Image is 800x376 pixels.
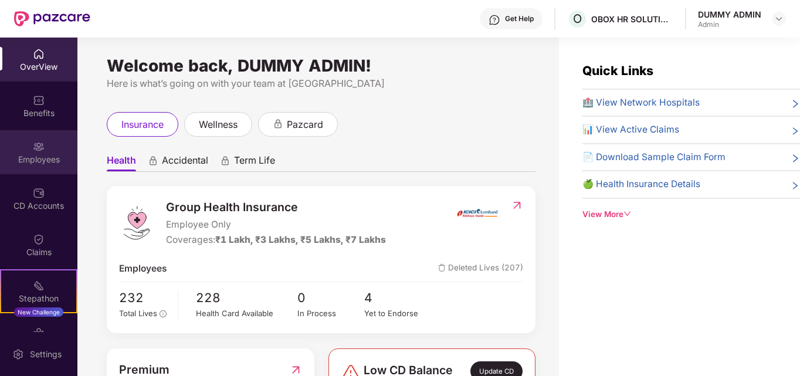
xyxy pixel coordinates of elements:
div: Stepathon [1,293,76,304]
span: right [791,153,800,164]
span: info-circle [160,310,167,317]
img: svg+xml;base64,PHN2ZyBpZD0iQ2xhaW0iIHhtbG5zPSJodHRwOi8vd3d3LnczLm9yZy8yMDAwL3N2ZyIgd2lkdGg9IjIwIi... [33,233,45,245]
span: 🏥 View Network Hospitals [582,96,700,110]
div: animation [273,118,283,129]
span: pazcard [287,117,323,132]
img: svg+xml;base64,PHN2ZyBpZD0iQmVuZWZpdHMiIHhtbG5zPSJodHRwOi8vd3d3LnczLm9yZy8yMDAwL3N2ZyIgd2lkdGg9Ij... [33,94,45,106]
span: right [791,125,800,137]
span: Total Lives [119,309,157,318]
div: Health Card Available [196,307,297,320]
div: Get Help [505,14,534,23]
span: ₹1 Lakh, ₹3 Lakhs, ₹5 Lakhs, ₹7 Lakhs [215,234,386,245]
div: OBOX HR SOLUTIONS PRIVATE LIMITED (Employee ) [591,13,673,25]
span: 228 [196,288,297,307]
div: New Challenge [14,307,63,317]
img: svg+xml;base64,PHN2ZyB4bWxucz0iaHR0cDovL3d3dy53My5vcmcvMjAwMC9zdmciIHdpZHRoPSIyMSIgaGVpZ2h0PSIyMC... [33,280,45,292]
span: Group Health Insurance [166,198,386,216]
span: Employee Only [166,218,386,232]
img: svg+xml;base64,PHN2ZyBpZD0iSGVscC0zMngzMiIgeG1sbnM9Imh0dHA6Ly93d3cudzMub3JnLzIwMDAvc3ZnIiB3aWR0aD... [489,14,500,26]
span: insurance [121,117,164,132]
div: Settings [26,348,65,360]
span: Health [107,154,136,171]
img: svg+xml;base64,PHN2ZyBpZD0iRW1wbG95ZWVzIiB4bWxucz0iaHR0cDovL3d3dy53My5vcmcvMjAwMC9zdmciIHdpZHRoPS... [33,141,45,153]
span: Accidental [162,154,208,171]
div: Coverages: [166,233,386,247]
div: animation [148,155,158,166]
span: right [791,179,800,191]
img: RedirectIcon [511,199,523,211]
span: Deleted Lives (207) [438,262,523,276]
span: Quick Links [582,63,653,78]
img: svg+xml;base64,PHN2ZyBpZD0iSG9tZSIgeG1sbnM9Imh0dHA6Ly93d3cudzMub3JnLzIwMDAvc3ZnIiB3aWR0aD0iMjAiIG... [33,48,45,60]
span: right [791,98,800,110]
span: down [623,210,632,218]
span: 📊 View Active Claims [582,123,679,137]
img: svg+xml;base64,PHN2ZyBpZD0iRHJvcGRvd24tMzJ4MzIiIHhtbG5zPSJodHRwOi8vd3d3LnczLm9yZy8yMDAwL3N2ZyIgd2... [774,14,784,23]
div: Welcome back, DUMMY ADMIN! [107,61,535,70]
span: wellness [199,117,238,132]
div: Admin [698,20,761,29]
img: svg+xml;base64,PHN2ZyBpZD0iRW5kb3JzZW1lbnRzIiB4bWxucz0iaHR0cDovL3d3dy53My5vcmcvMjAwMC9zdmciIHdpZH... [33,326,45,338]
img: svg+xml;base64,PHN2ZyBpZD0iQ0RfQWNjb3VudHMiIGRhdGEtbmFtZT0iQ0QgQWNjb3VudHMiIHhtbG5zPSJodHRwOi8vd3... [33,187,45,199]
div: Here is what’s going on with your team at [GEOGRAPHIC_DATA] [107,76,535,91]
img: insurerIcon [455,198,499,228]
div: In Process [297,307,365,320]
div: Yet to Endorse [364,307,432,320]
span: 4 [364,288,432,307]
span: 📄 Download Sample Claim Form [582,150,726,164]
span: O [573,12,582,26]
img: deleteIcon [438,264,446,272]
div: View More [582,208,800,221]
span: 0 [297,288,365,307]
div: animation [220,155,230,166]
div: DUMMY ADMIN [698,9,761,20]
span: 232 [119,288,170,307]
span: 🍏 Health Insurance Details [582,177,700,191]
span: Employees [119,262,167,276]
img: New Pazcare Logo [14,11,90,26]
img: svg+xml;base64,PHN2ZyBpZD0iU2V0dGluZy0yMHgyMCIgeG1sbnM9Imh0dHA6Ly93d3cudzMub3JnLzIwMDAvc3ZnIiB3aW... [12,348,24,360]
span: Term Life [234,154,275,171]
img: logo [119,205,154,240]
